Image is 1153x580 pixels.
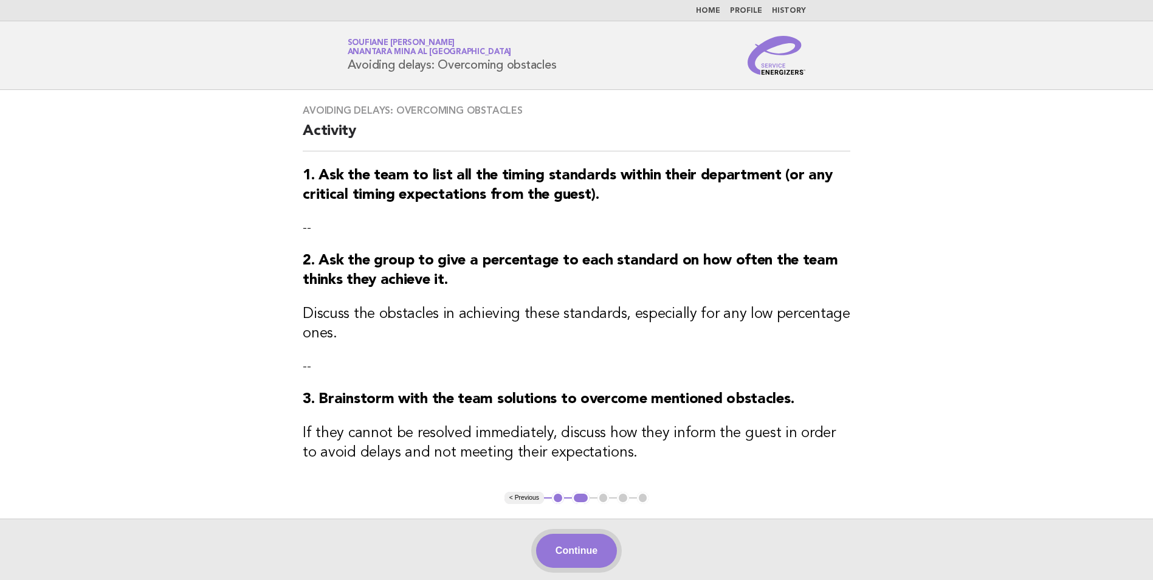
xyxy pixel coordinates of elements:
[303,358,850,375] p: --
[748,36,806,75] img: Service Energizers
[572,492,590,504] button: 2
[303,122,850,151] h2: Activity
[504,492,544,504] button: < Previous
[303,392,794,407] strong: 3. Brainstorm with the team solutions to overcome mentioned obstacles.
[303,168,832,202] strong: 1. Ask the team to list all the timing standards within their department (or any critical timing ...
[303,105,850,117] h3: Avoiding delays: Overcoming obstacles
[730,7,762,15] a: Profile
[348,40,557,71] h1: Avoiding delays: Overcoming obstacles
[303,254,838,288] strong: 2. Ask the group to give a percentage to each standard on how often the team thinks they achieve it.
[348,49,512,57] span: Anantara Mina al [GEOGRAPHIC_DATA]
[303,219,850,236] p: --
[552,492,564,504] button: 1
[772,7,806,15] a: History
[348,39,512,56] a: Soufiane [PERSON_NAME]Anantara Mina al [GEOGRAPHIC_DATA]
[536,534,617,568] button: Continue
[303,424,850,463] h3: If they cannot be resolved immediately, discuss how they inform the guest in order to avoid delay...
[696,7,720,15] a: Home
[303,305,850,344] h3: Discuss the obstacles in achieving these standards, especially for any low percentage ones.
